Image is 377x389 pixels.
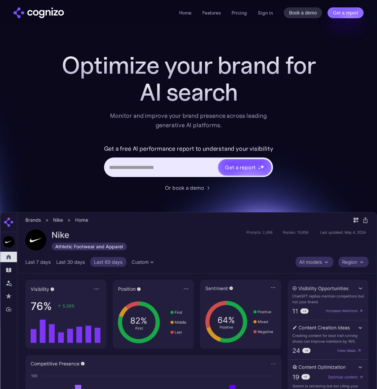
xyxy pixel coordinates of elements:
[179,10,192,16] a: Home
[328,7,364,18] a: Get a report
[165,184,212,192] a: Or book a demo
[225,163,255,171] div: Get a report
[202,10,221,16] a: Features
[258,167,261,170] img: star
[106,111,271,130] div: Monitor and improve your brand presence across leading generative AI platforms.
[54,52,323,79] h1: Optimize your brand for
[13,7,64,18] a: home
[104,143,273,154] label: Get a free AI performance report to understand your visibility
[232,10,247,16] a: Pricing
[284,7,322,18] a: Book a demo
[165,184,204,192] div: Or book a demo
[260,165,264,169] img: star
[54,79,323,106] div: AI search
[217,158,272,176] a: Get a reportstarstarstar
[258,9,273,17] a: Sign in
[104,143,273,180] form: Hero URL Input Form
[258,165,259,166] img: star
[13,7,64,18] img: cognizo logo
